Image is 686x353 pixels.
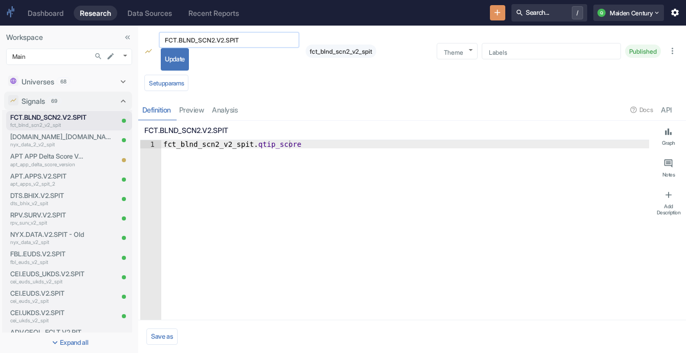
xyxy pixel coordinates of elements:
button: Collapse Sidebar [121,31,134,44]
p: dts_bhix_v2_spit [10,200,86,207]
p: NYX.DATA.V2.SPIT - Old [10,230,86,239]
div: Dashboard [28,9,63,17]
button: New Resource [490,5,506,21]
p: FCT.BLND_SCN2.V2.SPIT [144,125,645,136]
div: Universes68 [4,72,132,91]
div: Definition [142,105,171,115]
span: Signal [144,47,153,57]
p: CEI.EUDS_UKDS.V2.SPIT [10,269,86,279]
a: FBL.EUDS.V2.SPITfbl_euds_v2_spit [10,249,86,266]
p: fbl_euds_v2_spit [10,258,86,266]
div: Signals69 [4,92,132,110]
a: FCT.BLND_SCN2.V2.SPITfct_blnd_scn2_v2_spit [10,113,113,129]
p: rpv_surv_v2_spit [10,219,86,227]
div: 1 [140,140,161,148]
a: ADV.GEOL_FCLT.V2.PITadv_geol_fclt_v2_pit [10,327,86,344]
div: resource tabs [138,99,686,120]
button: QMaiden Century [593,5,664,21]
p: FBL.EUDS.V2.SPIT [10,249,86,259]
p: cei_euds_v2_spit [10,297,86,305]
p: cei_ukds_v2_spit [10,317,86,324]
a: CEI.EUDS.V2.SPITcei_euds_v2_spit [10,289,86,305]
p: RPV.SURV.V2.SPIT [10,210,86,220]
div: Add Description [655,203,682,216]
a: Recent Reports [182,6,245,20]
a: DTS.BHIX.V2.SPITdts_bhix_v2_spit [10,191,86,207]
p: fct_blnd_scn2_v2_spit [10,121,113,129]
span: Published [625,48,661,55]
span: 69 [48,97,61,105]
p: apt_app_delta_score_version [10,161,86,168]
button: Docs [627,102,657,118]
p: Universes [22,76,54,87]
p: Workspace [6,32,132,42]
div: Data Sources [127,9,172,17]
a: APT.APPS.V2.SPITapt_apps_v2_spit_2 [10,171,86,188]
button: Graph [653,123,684,150]
a: APT APP Delta Score Versionapt_app_delta_score_version [10,151,86,168]
p: CEI.UKDS.V2.SPIT [10,308,86,318]
button: Search... [92,50,105,63]
p: cei_euds_ukds_v2_spit [10,278,86,285]
p: nyx_data_v2_spit [10,238,86,246]
p: apt_apps_v2_spit_2 [10,180,86,188]
a: CEI.UKDS.V2.SPITcei_ukds_v2_spit [10,308,86,324]
p: FCT.BLND_SCN2.V2.SPIT [10,113,113,122]
p: [DOMAIN_NAME]_[DOMAIN_NAME] [10,132,113,142]
p: DTS.BHIX.V2.SPIT [10,191,86,201]
a: NYX.DATA.V2.SPIT - Oldnyx_data_v2_spit [10,230,86,246]
p: ADV.GEOL_FCLT.V2.PIT [10,327,86,337]
p: APT APP Delta Score Version [10,151,86,161]
div: Q [597,9,606,17]
a: Dashboard [22,6,70,20]
a: Data Sources [121,6,178,20]
div: Main [6,49,132,65]
button: Expand all [2,335,136,351]
div: Research [80,9,111,17]
a: Research [74,6,117,20]
button: Notes [653,155,684,182]
span: 68 [57,78,70,85]
button: Update [161,48,189,71]
span: fct_blnd_scn2_v2_spit [306,48,376,55]
button: edit [104,50,117,63]
button: Setupparams [144,75,188,91]
a: RPV.SURV.V2.SPITrpv_surv_v2_spit [10,210,86,227]
p: Signals [22,96,45,106]
button: Save as [146,328,178,345]
p: nyx_data_2_v2_spit [10,141,113,148]
div: Recent Reports [188,9,239,17]
a: [DOMAIN_NAME]_[DOMAIN_NAME]nyx_data_2_v2_spit [10,132,113,148]
p: CEI.EUDS.V2.SPIT [10,289,86,298]
a: CEI.EUDS_UKDS.V2.SPITcei_euds_ukds_v2_spit [10,269,86,285]
p: APT.APPS.V2.SPIT [10,171,86,181]
button: Search.../ [511,4,587,21]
